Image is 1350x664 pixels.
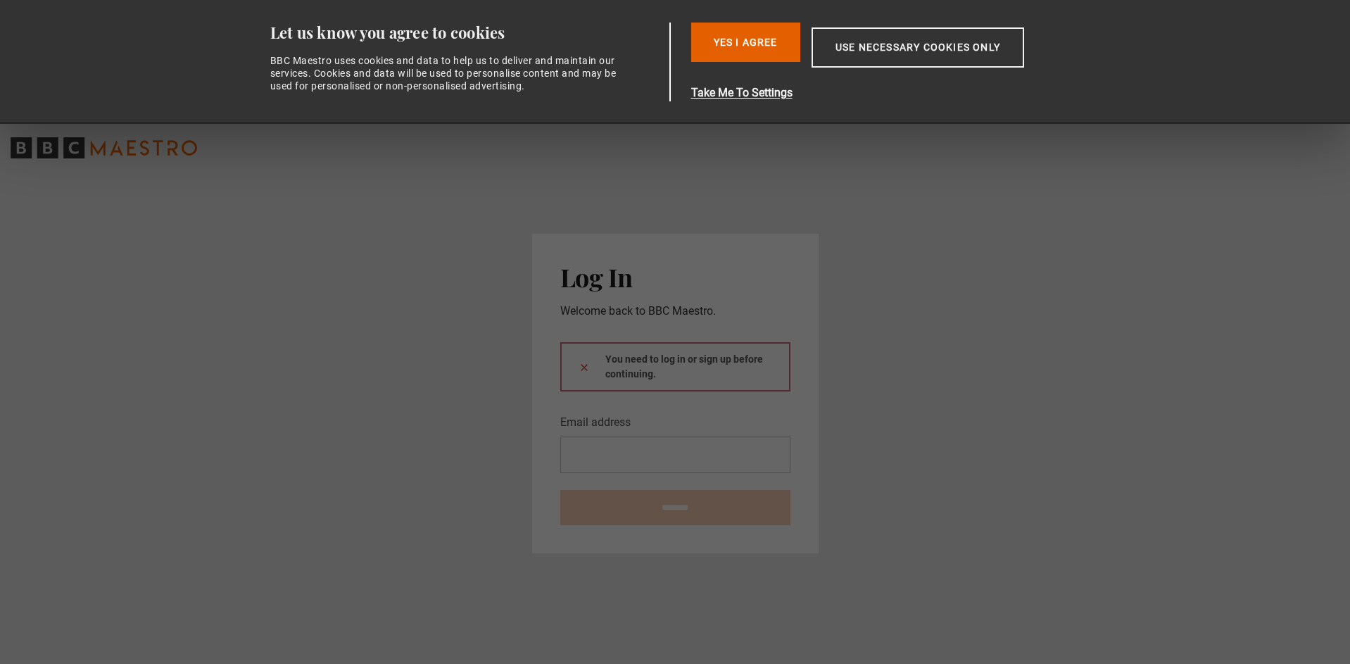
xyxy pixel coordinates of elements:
div: Let us know you agree to cookies [270,23,664,43]
label: Email address [560,414,631,431]
p: Welcome back to BBC Maestro. [560,303,790,320]
div: You need to log in or sign up before continuing. [560,342,790,391]
button: Use necessary cookies only [812,27,1024,68]
h2: Log In [560,262,790,292]
button: Yes I Agree [691,23,800,62]
div: BBC Maestro uses cookies and data to help us to deliver and maintain our services. Cookies and da... [270,54,625,93]
button: Take Me To Settings [691,84,1091,101]
svg: BBC Maestro [11,137,197,158]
